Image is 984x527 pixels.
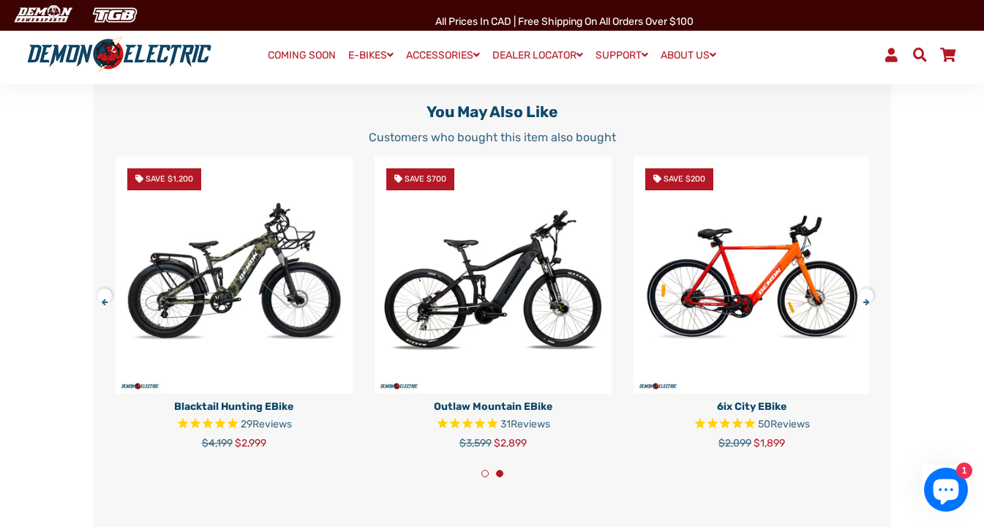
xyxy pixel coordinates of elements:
[375,394,612,451] a: Outlaw Mountain eBike Rated 4.8 out of 5 stars 31 reviews $3,599 $2,899
[634,157,871,394] img: 6ix City eBike - Demon Electric
[116,157,353,394] a: Blacktail Hunting eBike - Demon Electric Save $1,200
[343,45,399,66] a: E-BIKES
[494,437,527,449] span: $2,899
[664,174,705,184] span: Save $200
[375,157,612,394] a: Outlaw Mountain eBike - Demon Electric Save $700
[401,45,485,66] a: ACCESSORIES
[435,15,694,28] span: All Prices in CAD | Free shipping on all orders over $100
[634,399,871,414] p: 6ix City eBike
[116,102,869,121] h2: You may also like
[263,45,341,66] a: COMING SOON
[770,418,810,430] span: Reviews
[511,418,550,430] span: Reviews
[487,45,588,66] a: DEALER LOCATOR
[116,416,353,433] span: Rated 4.7 out of 5 stars 29 reviews
[116,129,869,146] p: Customers who bought this item also bought
[22,36,217,74] img: Demon Electric logo
[481,470,489,477] button: 1 of 2
[758,418,810,430] span: 50 reviews
[252,418,292,430] span: Reviews
[496,470,503,477] button: 2 of 2
[500,418,550,430] span: 31 reviews
[459,437,492,449] span: $3,599
[375,157,612,394] img: Outlaw Mountain eBike - Demon Electric
[405,174,446,184] span: Save $700
[116,394,353,451] a: Blacktail Hunting eBike Rated 4.7 out of 5 stars 29 reviews $4,199 $2,999
[634,157,871,394] a: 6ix City eBike - Demon Electric Save $200
[754,437,785,449] span: $1,899
[718,437,751,449] span: $2,099
[85,3,145,27] img: TGB Canada
[7,3,78,27] img: Demon Electric
[116,399,353,414] p: Blacktail Hunting eBike
[202,437,233,449] span: $4,199
[920,468,972,515] inbox-online-store-chat: Shopify online store chat
[590,45,653,66] a: SUPPORT
[375,399,612,414] p: Outlaw Mountain eBike
[146,174,193,184] span: Save $1,200
[116,157,353,394] img: Blacktail Hunting eBike - Demon Electric
[235,437,266,449] span: $2,999
[241,418,292,430] span: 29 reviews
[634,416,871,433] span: Rated 4.8 out of 5 stars 50 reviews
[634,394,871,451] a: 6ix City eBike Rated 4.8 out of 5 stars 50 reviews $2,099 $1,899
[375,416,612,433] span: Rated 4.8 out of 5 stars 31 reviews
[656,45,721,66] a: ABOUT US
